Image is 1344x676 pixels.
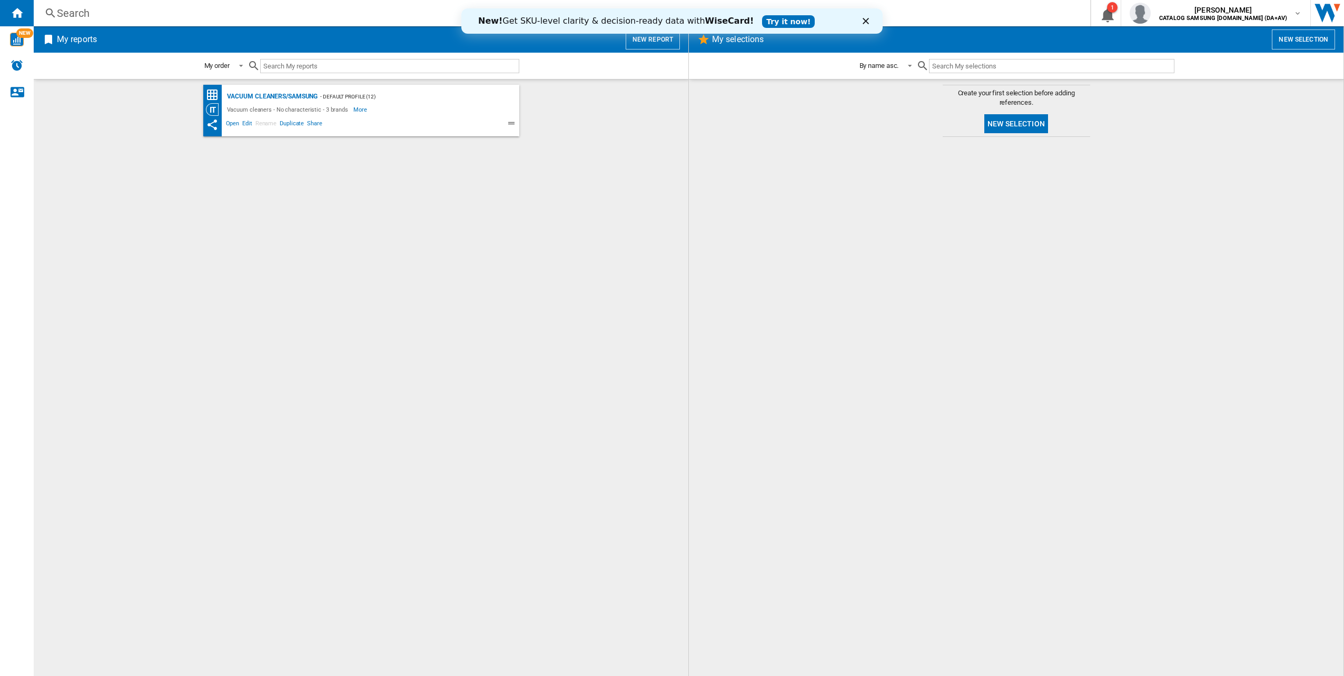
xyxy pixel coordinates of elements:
h2: My selections [710,29,766,49]
div: Search [57,6,1063,21]
div: Vacuum cleaners/SAMSUNG [224,90,318,103]
img: alerts-logo.svg [11,59,23,72]
button: New selection [1272,29,1335,49]
span: Share [305,118,324,131]
span: Rename [254,118,278,131]
img: profile.jpg [1130,3,1151,24]
iframe: Intercom live chat banner [461,8,883,34]
button: New selection [984,114,1048,133]
span: Duplicate [278,118,305,131]
input: Search My reports [260,59,519,73]
div: By name asc. [859,62,899,69]
b: CATALOG SAMSUNG [DOMAIN_NAME] (DA+AV) [1159,15,1287,22]
span: NEW [16,28,33,38]
ng-md-icon: This report has been shared with you [206,118,219,131]
span: Create your first selection before adding references. [943,88,1090,107]
span: Open [224,118,241,131]
div: My order [204,62,230,69]
span: Edit [241,118,254,131]
input: Search My selections [929,59,1174,73]
h2: My reports [55,29,99,49]
span: [PERSON_NAME] [1159,5,1287,15]
div: - Default profile (12) [318,90,498,103]
div: 1 [1107,2,1118,13]
div: Vacuum cleaners - No characteristic - 3 brands [224,103,353,116]
span: More [353,103,369,116]
div: Price Matrix [206,88,224,102]
div: Category View [206,103,224,116]
img: wise-card.svg [10,33,24,46]
button: New report [626,29,680,49]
